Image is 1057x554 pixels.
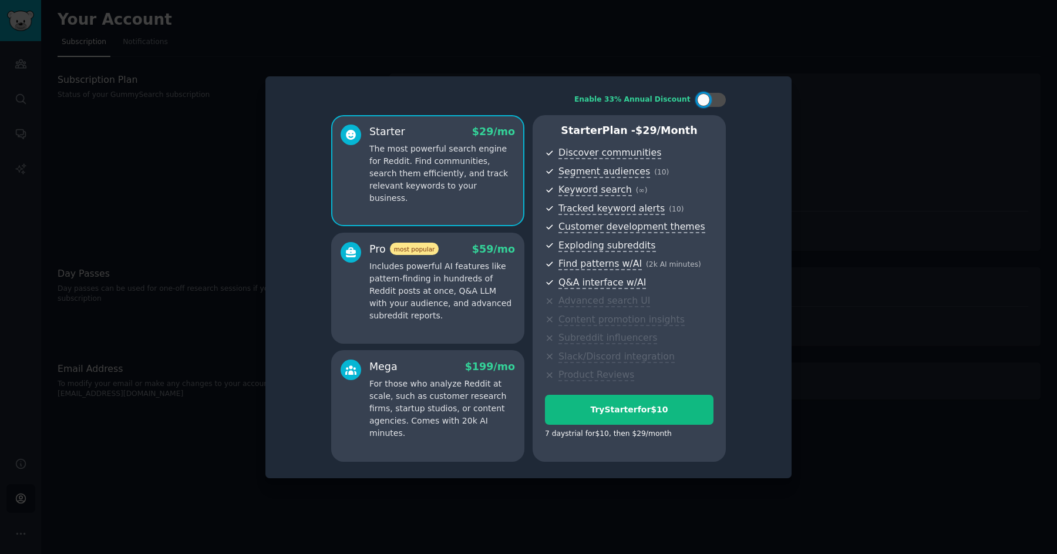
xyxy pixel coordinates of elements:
span: $ 29 /mo [472,126,515,137]
div: Try Starter for $10 [546,404,713,416]
span: $ 29 /month [635,125,698,136]
span: Subreddit influencers [558,332,657,344]
p: The most powerful search engine for Reddit. Find communities, search them efficiently, and track ... [369,143,515,204]
span: Exploding subreddits [558,240,655,252]
span: Product Reviews [558,369,634,381]
span: Slack/Discord integration [558,351,675,363]
div: Pro [369,242,439,257]
div: 7 days trial for $10 , then $ 29 /month [545,429,672,439]
span: $ 59 /mo [472,243,515,255]
div: Mega [369,360,398,374]
span: ( 10 ) [669,205,684,213]
p: For those who analyze Reddit at scale, such as customer research firms, startup studios, or conte... [369,378,515,439]
span: Customer development themes [558,221,705,233]
span: Keyword search [558,184,632,196]
span: Tracked keyword alerts [558,203,665,215]
span: Discover communities [558,147,661,159]
span: ( 10 ) [654,168,669,176]
span: ( 2k AI minutes ) [646,260,701,268]
span: most popular [390,243,439,255]
span: Segment audiences [558,166,650,178]
div: Enable 33% Annual Discount [574,95,691,105]
span: $ 199 /mo [465,361,515,372]
span: Q&A interface w/AI [558,277,646,289]
p: Includes powerful AI features like pattern-finding in hundreds of Reddit posts at once, Q&A LLM w... [369,260,515,322]
span: Find patterns w/AI [558,258,642,270]
button: TryStarterfor$10 [545,395,713,425]
p: Starter Plan - [545,123,713,138]
span: ( ∞ ) [636,186,648,194]
span: Advanced search UI [558,295,650,307]
div: Starter [369,125,405,139]
span: Content promotion insights [558,314,685,326]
